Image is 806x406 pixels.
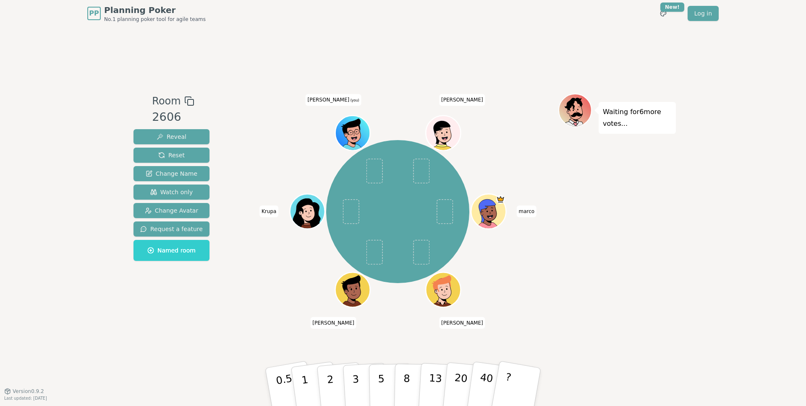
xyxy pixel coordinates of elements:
[157,133,186,141] span: Reveal
[150,188,193,196] span: Watch only
[133,240,209,261] button: Named room
[310,317,356,329] span: Click to change your name
[104,16,206,23] span: No.1 planning poker tool for agile teams
[259,206,278,217] span: Click to change your name
[4,388,44,395] button: Version0.9.2
[133,203,209,218] button: Change Avatar
[439,94,485,106] span: Click to change your name
[516,206,536,217] span: Click to change your name
[145,206,199,215] span: Change Avatar
[133,221,209,237] button: Request a feature
[439,317,485,329] span: Click to change your name
[133,148,209,163] button: Reset
[104,4,206,16] span: Planning Poker
[147,246,196,255] span: Named room
[13,388,44,395] span: Version 0.9.2
[87,4,206,23] a: PPPlanning PokerNo.1 planning poker tool for agile teams
[496,195,505,204] span: marco is the host
[133,166,209,181] button: Change Name
[349,99,359,103] span: (you)
[306,94,361,106] span: Click to change your name
[140,225,203,233] span: Request a feature
[158,151,185,159] span: Reset
[152,94,181,109] span: Room
[4,396,47,401] span: Last updated: [DATE]
[688,6,719,21] a: Log in
[336,117,369,149] button: Click to change your avatar
[152,109,194,126] div: 2606
[133,129,209,144] button: Reveal
[660,3,684,12] div: New!
[133,185,209,200] button: Watch only
[603,106,672,130] p: Waiting for 6 more votes...
[89,8,99,18] span: PP
[146,169,197,178] span: Change Name
[656,6,671,21] button: New!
